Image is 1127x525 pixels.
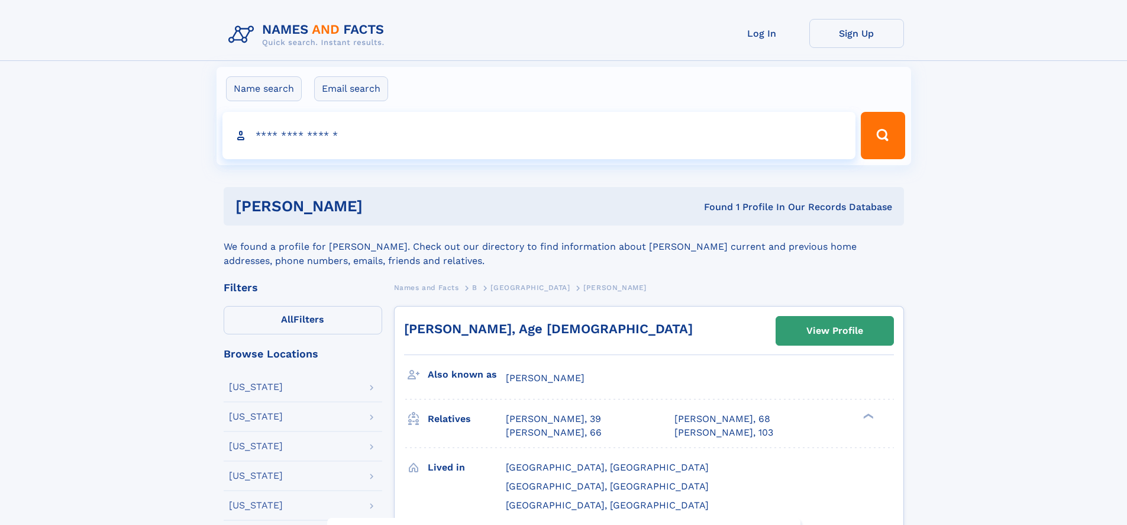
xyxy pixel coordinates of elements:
[506,481,709,492] span: [GEOGRAPHIC_DATA], [GEOGRAPHIC_DATA]
[506,500,709,511] span: [GEOGRAPHIC_DATA], [GEOGRAPHIC_DATA]
[674,426,773,439] a: [PERSON_NAME], 103
[229,442,283,451] div: [US_STATE]
[583,284,647,292] span: [PERSON_NAME]
[472,280,477,295] a: B
[776,317,893,345] a: View Profile
[506,413,601,426] a: [PERSON_NAME], 39
[861,112,905,159] button: Search Button
[809,19,904,48] a: Sign Up
[224,306,382,334] label: Filters
[226,76,302,101] label: Name search
[229,382,283,392] div: [US_STATE]
[674,413,770,426] a: [PERSON_NAME], 68
[428,458,506,478] h3: Lived in
[404,321,693,336] a: [PERSON_NAME], Age [DEMOGRAPHIC_DATA]
[314,76,388,101] label: Email search
[222,112,856,159] input: search input
[715,19,809,48] a: Log In
[506,426,602,439] a: [PERSON_NAME], 66
[224,282,382,293] div: Filters
[806,317,863,344] div: View Profile
[281,314,293,325] span: All
[394,280,459,295] a: Names and Facts
[229,501,283,510] div: [US_STATE]
[472,284,477,292] span: B
[860,413,874,420] div: ❯
[428,409,506,429] h3: Relatives
[428,365,506,385] h3: Also known as
[229,471,283,481] div: [US_STATE]
[224,19,394,51] img: Logo Names and Facts
[229,412,283,421] div: [US_STATE]
[533,201,892,214] div: Found 1 Profile In Our Records Database
[224,349,382,359] div: Browse Locations
[490,284,570,292] span: [GEOGRAPHIC_DATA]
[235,199,534,214] h1: [PERSON_NAME]
[506,462,709,473] span: [GEOGRAPHIC_DATA], [GEOGRAPHIC_DATA]
[224,226,904,268] div: We found a profile for [PERSON_NAME]. Check out our directory to find information about [PERSON_N...
[490,280,570,295] a: [GEOGRAPHIC_DATA]
[506,372,585,384] span: [PERSON_NAME]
